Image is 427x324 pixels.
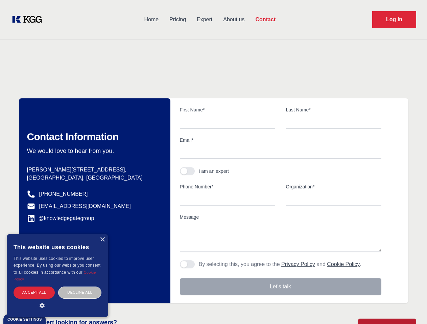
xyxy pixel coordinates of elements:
[27,214,94,222] a: @knowledgegategroup
[393,292,427,324] iframe: Chat Widget
[199,260,361,268] p: By selecting this, you agree to the and .
[327,261,360,267] a: Cookie Policy
[180,106,275,113] label: First Name*
[281,261,315,267] a: Privacy Policy
[14,256,100,275] span: This website uses cookies to improve user experience. By using our website you consent to all coo...
[199,168,229,174] div: I am an expert
[27,174,160,182] p: [GEOGRAPHIC_DATA], [GEOGRAPHIC_DATA]
[180,278,381,295] button: Let's talk
[286,183,381,190] label: Organization*
[191,11,218,28] a: Expert
[286,106,381,113] label: Last Name*
[14,270,96,281] a: Cookie Policy
[250,11,281,28] a: Contact
[11,14,47,25] a: KOL Knowledge Platform: Talk to Key External Experts (KEE)
[39,190,88,198] a: [PHONE_NUMBER]
[372,11,416,28] a: Request Demo
[139,11,164,28] a: Home
[14,287,55,298] div: Accept all
[58,287,101,298] div: Decline all
[180,137,381,143] label: Email*
[180,183,275,190] label: Phone Number*
[27,147,160,155] p: We would love to hear from you.
[7,318,42,321] div: Cookie settings
[14,239,101,255] div: This website uses cookies
[100,237,105,242] div: Close
[180,214,381,220] label: Message
[27,166,160,174] p: [PERSON_NAME][STREET_ADDRESS],
[39,202,131,210] a: [EMAIL_ADDRESS][DOMAIN_NAME]
[218,11,250,28] a: About us
[27,131,160,143] h2: Contact Information
[164,11,191,28] a: Pricing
